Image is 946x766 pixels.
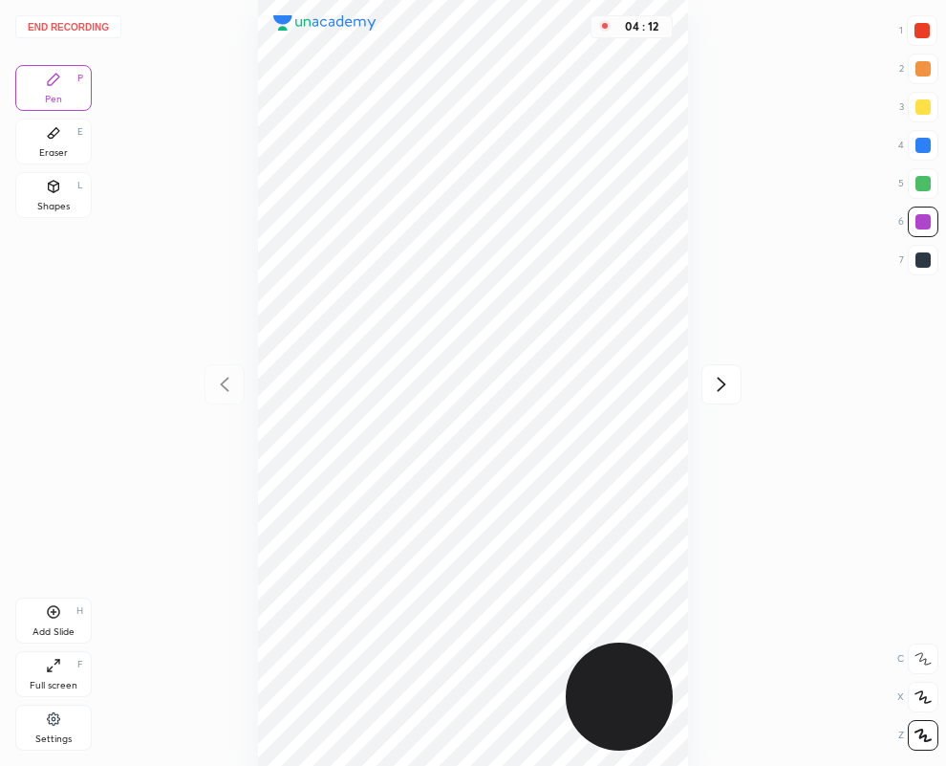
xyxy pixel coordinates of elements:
[899,15,937,46] div: 1
[899,92,938,122] div: 3
[618,20,664,33] div: 04 : 12
[77,74,83,83] div: P
[15,15,121,38] button: End recording
[37,202,70,211] div: Shapes
[898,207,938,237] div: 6
[77,660,83,669] div: F
[898,168,938,199] div: 5
[899,245,938,275] div: 7
[898,720,938,751] div: Z
[39,148,68,158] div: Eraser
[273,15,376,31] img: logo.38c385cc.svg
[77,127,83,137] div: E
[45,95,62,104] div: Pen
[76,606,83,616] div: H
[898,130,938,161] div: 4
[899,54,938,84] div: 2
[32,627,75,637] div: Add Slide
[897,644,938,674] div: C
[30,681,77,690] div: Full screen
[77,181,83,190] div: L
[35,734,72,744] div: Settings
[897,682,938,712] div: X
